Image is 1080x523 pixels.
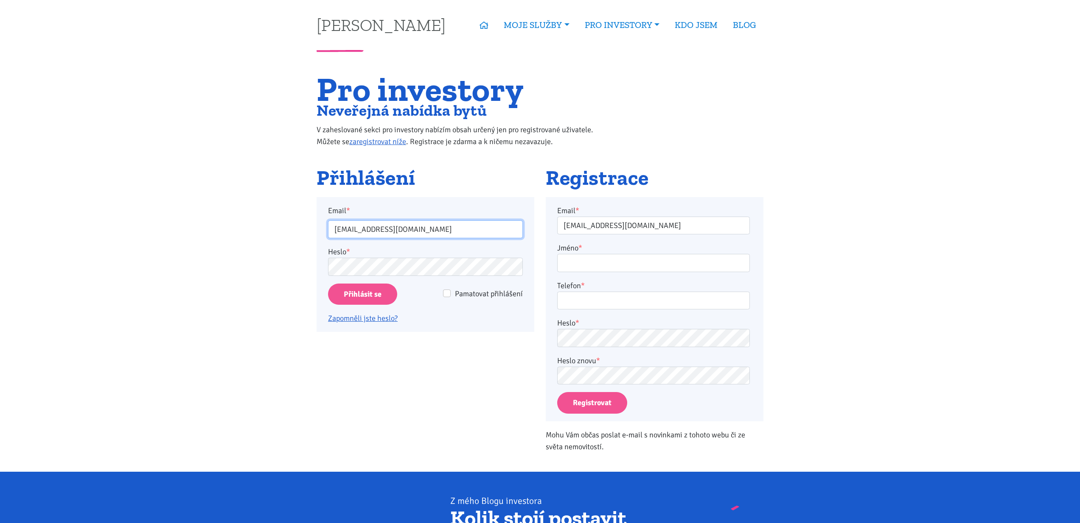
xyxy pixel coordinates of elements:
h1: Pro investory [317,75,611,103]
label: Email [557,205,579,217]
label: Jméno [557,242,582,254]
label: Heslo znovu [557,355,600,367]
h2: Přihlášení [317,167,534,189]
h2: Registrace [546,167,763,189]
abbr: required [596,356,600,365]
p: Mohu Vám občas poslat e-mail s novinkami z tohoto webu či ze světa nemovitostí. [546,429,763,453]
button: Registrovat [557,392,627,414]
a: Zapomněli jste heslo? [328,314,398,323]
input: Přihlásit se [328,284,397,305]
a: zaregistrovat níže [349,137,406,146]
label: Heslo [328,246,350,258]
p: V zaheslované sekci pro investory nabízím obsah určený jen pro registrované uživatele. Můžete se ... [317,124,611,147]
abbr: required [575,206,579,215]
abbr: required [581,281,585,290]
div: Z mého Blogu investora [450,495,706,507]
a: BLOG [725,15,763,35]
abbr: required [575,318,579,328]
label: Telefon [557,280,585,292]
a: [PERSON_NAME] [317,17,446,33]
a: KDO JSEM [667,15,725,35]
label: Heslo [557,317,579,329]
span: Pamatovat přihlášení [455,289,523,298]
a: PRO INVESTORY [577,15,667,35]
label: Email [323,205,529,217]
h2: Neveřejná nabídka bytů [317,103,611,117]
abbr: required [578,243,582,253]
a: MOJE SLUŽBY [496,15,577,35]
